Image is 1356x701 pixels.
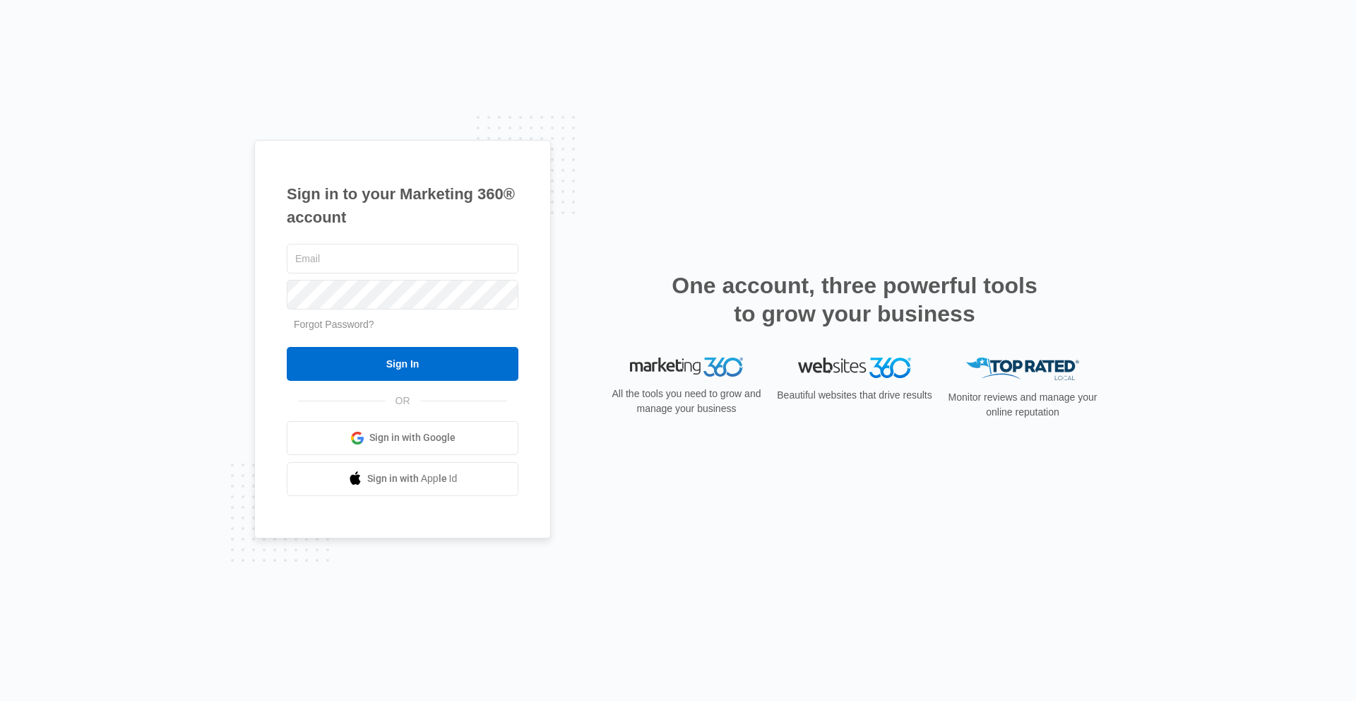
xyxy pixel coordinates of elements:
[294,319,374,330] a: Forgot Password?
[775,388,934,403] p: Beautiful websites that drive results
[944,390,1102,420] p: Monitor reviews and manage your online reputation
[367,471,458,486] span: Sign in with Apple Id
[287,462,518,496] a: Sign in with Apple Id
[966,358,1079,381] img: Top Rated Local
[287,244,518,273] input: Email
[798,358,911,378] img: Websites 360
[287,347,518,381] input: Sign In
[630,358,743,377] img: Marketing 360
[386,394,420,408] span: OR
[369,430,456,445] span: Sign in with Google
[667,271,1042,328] h2: One account, three powerful tools to grow your business
[287,182,518,229] h1: Sign in to your Marketing 360® account
[287,421,518,455] a: Sign in with Google
[607,387,766,416] p: All the tools you need to grow and manage your business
